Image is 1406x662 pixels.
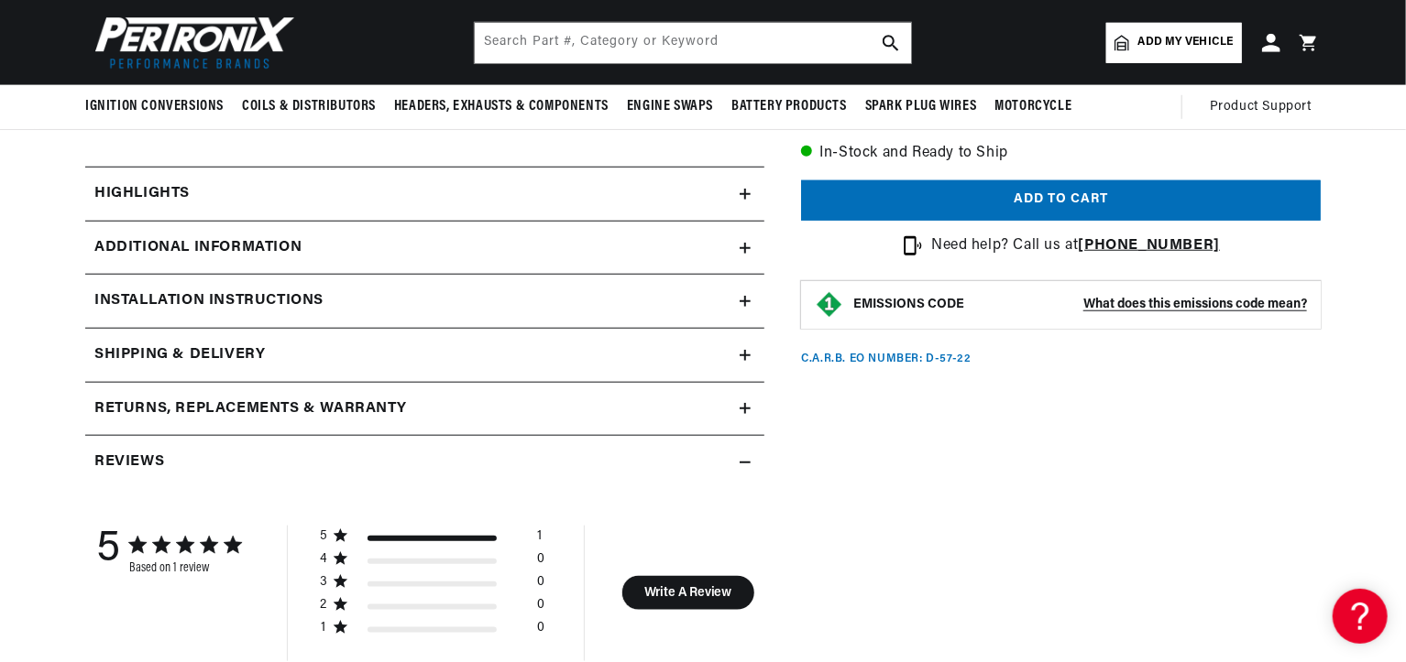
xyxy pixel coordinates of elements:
img: Emissions code [815,289,844,319]
div: Based on 1 review [129,561,241,575]
strong: EMISSIONS CODE [853,297,964,310]
span: Product Support [1210,97,1312,117]
button: search button [871,23,911,63]
span: Engine Swaps [627,97,713,116]
div: 1 [320,620,328,636]
div: 1 star by 0 reviews [320,620,544,643]
img: Pertronix [85,11,296,74]
button: Write A Review [621,576,754,610]
h2: Additional Information [94,236,302,260]
h2: Reviews [94,450,164,474]
summary: Shipping & Delivery [85,329,764,382]
summary: Spark Plug Wires [856,85,986,128]
input: Search Part #, Category or Keyword [475,23,911,63]
span: Coils & Distributors [242,97,376,116]
summary: Product Support [1210,85,1321,129]
summary: Battery Products [722,85,856,128]
span: Headers, Exhausts & Components [394,97,609,116]
summary: Coils & Distributors [233,85,385,128]
summary: Engine Swaps [618,85,722,128]
div: 0 [537,551,544,574]
summary: Motorcycle [985,85,1081,128]
summary: Highlights [85,168,764,221]
div: 0 [537,597,544,620]
div: 0 [537,574,544,597]
span: Battery Products [731,97,847,116]
h2: Installation instructions [94,289,324,313]
p: Need help? Call us at [931,234,1220,258]
summary: Returns, Replacements & Warranty [85,383,764,436]
div: 5 [96,526,120,575]
div: 1 [537,528,542,551]
strong: What does this emissions code mean? [1083,297,1307,310]
span: Motorcycle [994,97,1071,116]
summary: Additional Information [85,222,764,275]
div: 0 [537,620,544,643]
div: 4 star by 0 reviews [320,551,544,574]
div: 2 [320,597,328,613]
h2: Highlights [94,182,190,206]
summary: Reviews [85,436,764,489]
summary: Installation instructions [85,275,764,328]
span: Add my vehicle [1138,34,1234,51]
p: C.A.R.B. EO Number: D-57-22 [801,351,971,366]
a: Add my vehicle [1106,23,1242,63]
a: [PHONE_NUMBER] [1079,238,1220,253]
span: Spark Plug Wires [865,97,977,116]
div: 5 star by 1 reviews [320,528,544,551]
summary: Ignition Conversions [85,85,233,128]
div: 5 [320,528,328,545]
div: 3 star by 0 reviews [320,574,544,597]
div: 4 [320,551,328,568]
div: 3 [320,574,328,591]
div: 2 star by 0 reviews [320,597,544,620]
span: Ignition Conversions [85,97,224,116]
h2: Returns, Replacements & Warranty [94,397,407,421]
button: EMISSIONS CODEWhat does this emissions code mean? [853,296,1307,312]
summary: Headers, Exhausts & Components [385,85,618,128]
p: In-Stock and Ready to Ship [801,142,1321,166]
h2: Shipping & Delivery [94,343,265,367]
button: Add to cart [801,179,1321,221]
